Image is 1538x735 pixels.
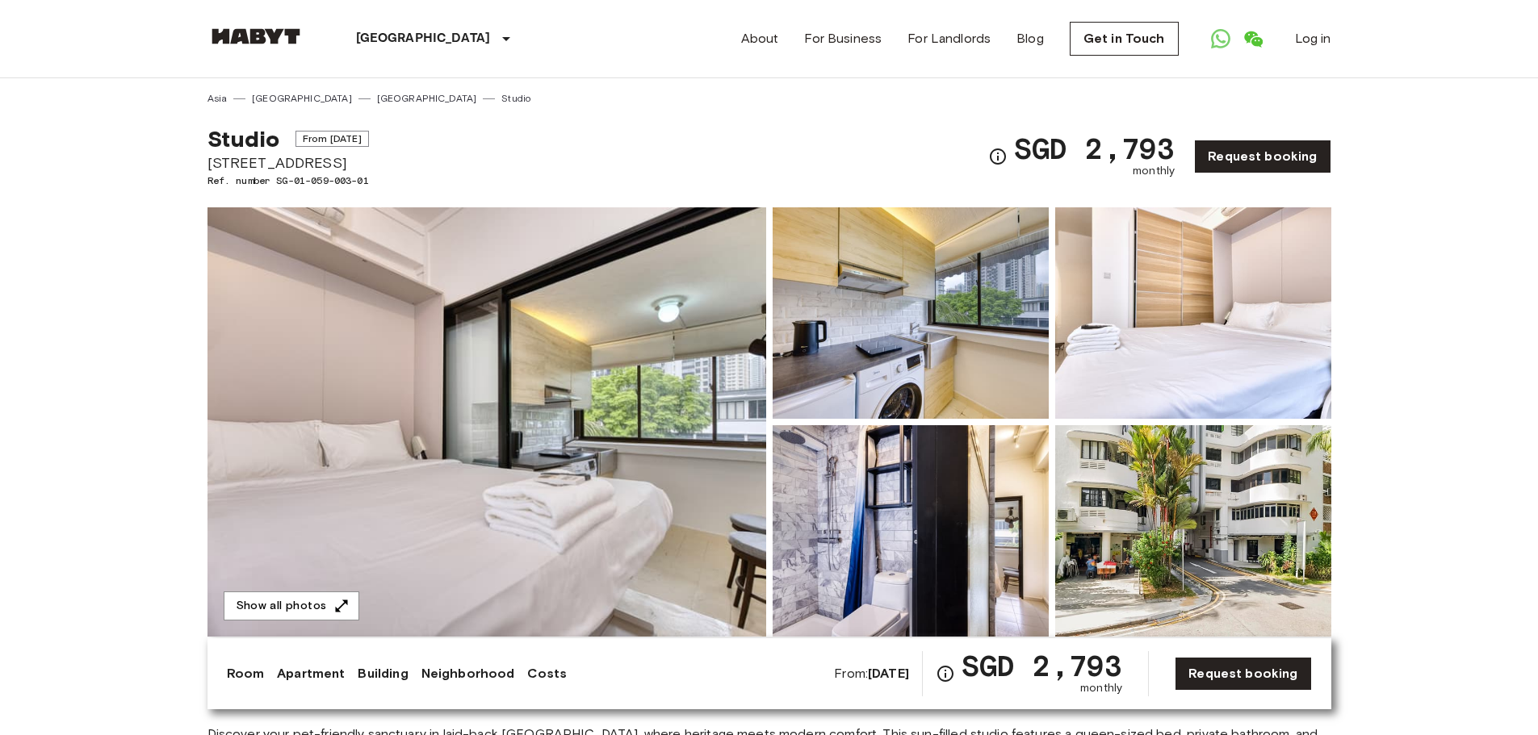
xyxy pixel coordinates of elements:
[207,91,228,106] a: Asia
[1175,657,1311,691] a: Request booking
[227,664,265,683] a: Room
[421,664,515,683] a: Neighborhood
[907,29,991,48] a: For Landlords
[207,125,280,152] span: Studio
[988,147,1008,166] svg: Check cost overview for full price breakdown. Please note that discounts apply to new joiners onl...
[295,131,369,147] span: From [DATE]
[868,666,909,681] b: [DATE]
[741,29,779,48] a: About
[1194,140,1331,173] a: Request booking
[358,664,408,683] a: Building
[1205,23,1237,55] a: Open WhatsApp
[1080,680,1122,696] span: monthly
[501,91,530,106] a: Studio
[936,664,955,683] svg: Check cost overview for full price breakdown. Please note that discounts apply to new joiners onl...
[207,207,766,637] img: Marketing picture of unit SG-01-059-003-01
[1133,163,1175,179] span: monthly
[356,29,491,48] p: [GEOGRAPHIC_DATA]
[1016,29,1044,48] a: Blog
[207,152,369,173] span: [STREET_ADDRESS]
[1070,22,1179,56] a: Get in Touch
[1237,23,1269,55] a: Open WeChat
[252,91,352,106] a: [GEOGRAPHIC_DATA]
[224,591,359,621] button: Show all photos
[1055,207,1331,419] img: Picture of unit SG-01-059-003-01
[773,425,1049,637] img: Picture of unit SG-01-059-003-01
[377,91,477,106] a: [GEOGRAPHIC_DATA]
[527,664,567,683] a: Costs
[1055,425,1331,637] img: Picture of unit SG-01-059-003-01
[834,665,909,683] span: From:
[1295,29,1331,48] a: Log in
[962,651,1122,680] span: SGD 2,793
[773,207,1049,419] img: Picture of unit SG-01-059-003-01
[207,173,369,188] span: Ref. number SG-01-059-003-01
[804,29,882,48] a: For Business
[277,664,345,683] a: Apartment
[1014,134,1175,163] span: SGD 2,793
[207,28,304,44] img: Habyt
